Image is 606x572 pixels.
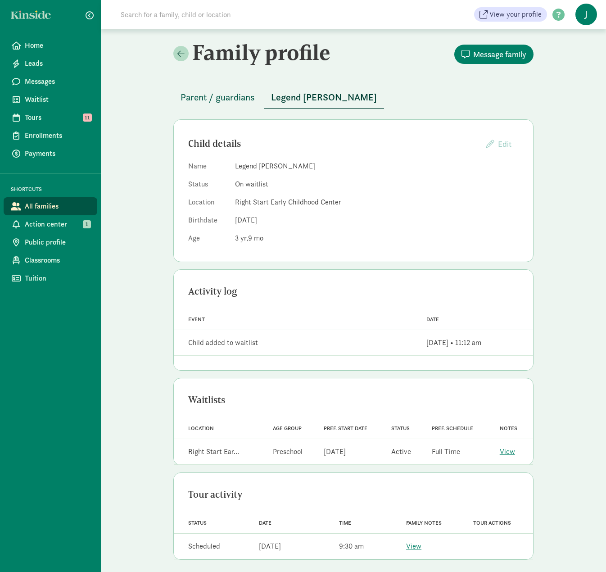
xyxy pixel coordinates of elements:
[489,9,542,20] span: View your profile
[25,94,90,105] span: Waitlist
[235,161,519,172] dd: Legend [PERSON_NAME]
[25,148,90,159] span: Payments
[500,447,515,456] a: View
[391,446,411,457] div: Active
[188,541,220,552] div: Scheduled
[406,520,442,526] span: Family notes
[500,425,517,431] span: Notes
[188,197,228,211] dt: Location
[4,145,97,163] a: Payments
[188,393,519,407] div: Waitlists
[391,425,410,431] span: Status
[4,197,97,215] a: All families
[4,36,97,54] a: Home
[188,215,228,229] dt: Birthdate
[25,76,90,87] span: Messages
[25,273,90,284] span: Tuition
[235,215,257,225] span: [DATE]
[25,130,90,141] span: Enrollments
[479,134,519,154] button: Edit
[173,92,262,103] a: Parent / guardians
[4,269,97,287] a: Tuition
[339,520,351,526] span: Time
[432,446,460,457] div: Full Time
[4,215,97,233] a: Action center 1
[432,425,473,431] span: Pref. Schedule
[25,219,90,230] span: Action center
[426,316,439,322] span: Date
[4,54,97,73] a: Leads
[188,520,207,526] span: Status
[188,446,239,457] div: Right Start Ear...
[188,179,228,193] dt: Status
[324,425,367,431] span: Pref. start date
[235,233,248,243] span: 3
[173,40,352,65] h2: Family profile
[25,201,90,212] span: All families
[561,529,606,572] iframe: Chat Widget
[188,487,519,502] div: Tour activity
[83,113,92,122] span: 11
[115,5,368,23] input: Search for a family, child or location
[188,136,479,151] div: Child details
[4,91,97,109] a: Waitlist
[173,86,262,108] button: Parent / guardians
[339,541,364,552] div: 9:30 am
[264,92,384,103] a: Legend [PERSON_NAME]
[474,7,547,22] a: View your profile
[235,197,519,208] dd: Right Start Early Childhood Center
[406,541,421,551] a: View
[273,446,303,457] div: Preschool
[188,337,258,348] div: Child added to waitlist
[498,139,511,149] span: Edit
[473,520,511,526] span: Tour actions
[181,90,255,104] span: Parent / guardians
[188,425,214,431] span: Location
[188,316,205,322] span: Event
[259,541,281,552] div: [DATE]
[4,251,97,269] a: Classrooms
[426,337,481,348] div: [DATE] • 11:12 am
[25,58,90,69] span: Leads
[25,40,90,51] span: Home
[454,45,534,64] button: Message family
[4,109,97,127] a: Tours 11
[188,233,228,247] dt: Age
[188,161,228,175] dt: Name
[473,48,526,60] span: Message family
[25,237,90,248] span: Public profile
[271,90,377,104] span: Legend [PERSON_NAME]
[188,284,519,299] div: Activity log
[264,86,384,109] button: Legend [PERSON_NAME]
[25,255,90,266] span: Classrooms
[4,73,97,91] a: Messages
[259,520,271,526] span: Date
[235,179,519,190] dd: On waitlist
[4,233,97,251] a: Public profile
[575,4,597,25] span: J
[25,112,90,123] span: Tours
[273,425,302,431] span: Age Group
[324,446,346,457] div: [DATE]
[83,220,91,228] span: 1
[248,233,263,243] span: 9
[4,127,97,145] a: Enrollments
